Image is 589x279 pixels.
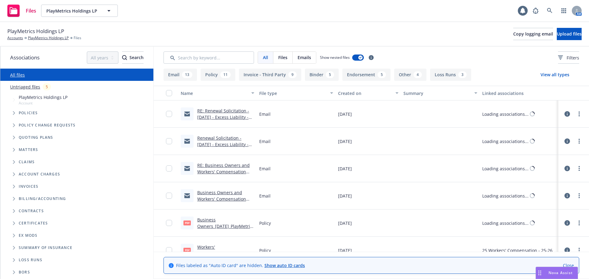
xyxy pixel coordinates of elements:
a: Files [5,2,39,19]
span: [DATE] [338,220,352,226]
span: Account [19,100,67,106]
button: Endorsement [342,69,391,81]
div: 3 [458,71,467,78]
span: Ex Mods [19,234,37,237]
span: pdf [183,221,191,225]
span: Emails [298,54,311,61]
span: [DATE] [338,165,352,172]
span: Associations [10,54,40,62]
button: Linked associations [480,86,558,100]
a: RE: Renewal Solicitation - [DATE] - Excess Liability - PlayMetrics Holdings LP - Newfront Insurance [197,108,249,133]
a: Show auto ID cards [264,262,305,268]
span: Files labeled as "Auto ID card" are hidden. [176,262,305,269]
a: Business Owners and Workers' Compensation Renewals_[DATE]_PlayMetrics Holdings LP_Newfront Insurance [197,190,254,221]
a: more [576,165,583,172]
a: All files [10,72,25,78]
div: 5 [43,83,51,90]
span: BORs [19,270,30,274]
span: pdf [183,248,191,252]
a: more [576,219,583,227]
span: [DATE] [338,247,352,254]
button: Loss Runs [430,69,471,81]
div: Loading associations... [482,220,529,226]
a: RE: Business Owners and Workers' Compensation Renewals_[DATE]_PlayMetrics Holdings LP_Newfront In... [197,162,254,194]
span: Policy change requests [19,123,75,127]
div: 5 [326,71,334,78]
div: 9 [288,71,297,78]
div: Loading associations... [482,111,529,117]
div: Linked associations [482,90,556,96]
input: Search by keyword... [164,51,254,64]
a: Business Owners_[DATE]_PlayMetrics Holdings LP.pdf [197,217,254,236]
span: Policies [19,111,38,115]
span: Email [259,138,271,145]
span: PlayMetrics Holdings LP [7,27,64,35]
div: 5 [378,71,386,78]
button: Binder [305,69,339,81]
span: [DATE] [338,111,352,117]
svg: Search [122,55,127,60]
span: Policy [259,247,271,254]
div: Folder Tree Example [0,193,153,278]
button: File type [257,86,335,100]
button: Name [178,86,257,100]
button: Upload files [557,28,582,40]
span: Nova Assist [549,270,573,275]
div: 13 [182,71,192,78]
span: Upload files [557,31,582,37]
input: Toggle Row Selected [166,247,172,253]
a: more [576,192,583,199]
a: more [576,247,583,254]
span: Email [259,111,271,117]
button: Policy [201,69,235,81]
div: Created on [338,90,392,96]
input: Toggle Row Selected [166,220,172,226]
input: Toggle Row Selected [166,193,172,199]
span: [DATE] [338,138,352,145]
a: Renewal Solicitation - [DATE] - Excess Liability - PlayMetrics Holdings LP - Newfront Insurance [197,135,249,160]
button: Invoice - Third Party [239,69,301,81]
span: [DATE] [338,193,352,199]
span: Copy logging email [513,31,553,37]
button: Nova Assist [536,267,578,279]
div: Summary [403,90,470,96]
span: Files [74,35,81,41]
span: Files [278,54,287,61]
a: Accounts [7,35,23,41]
div: File type [259,90,326,96]
a: Search [544,5,556,17]
span: Email [259,193,271,199]
button: PlayMetrics Holdings LP [41,5,118,17]
div: 4 [414,71,422,78]
a: Workers' Compensation_[DATE]_PlayMetrics Holdings LP.pdf [197,244,253,263]
a: Switch app [558,5,570,17]
span: Loss Runs [19,258,42,262]
span: Certificates [19,221,48,225]
a: Close [563,262,574,269]
span: Files [26,8,36,13]
a: PlayMetrics Holdings LP [28,35,69,41]
span: Claims [19,160,35,164]
input: Toggle Row Selected [166,165,172,172]
span: Filters [567,55,579,61]
button: SearchSearch [122,51,144,64]
div: 25 Workers' Compensation - 25-26 [482,247,552,254]
div: Drag to move [536,267,544,279]
a: more [576,138,583,145]
span: Invoices [19,185,39,188]
span: Filters [558,55,579,61]
span: All [263,54,268,61]
span: Policy [259,220,271,226]
button: View all types [531,69,579,81]
button: Created on [336,86,401,100]
input: Toggle Row Selected [166,111,172,117]
button: Filters [558,51,579,64]
button: Copy logging email [513,28,553,40]
button: Summary [401,86,479,100]
div: Loading associations... [482,138,529,145]
div: Loading associations... [482,193,529,199]
a: more [576,110,583,118]
span: Contracts [19,209,44,213]
button: Email [164,69,197,81]
span: Quoting plans [19,136,53,139]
